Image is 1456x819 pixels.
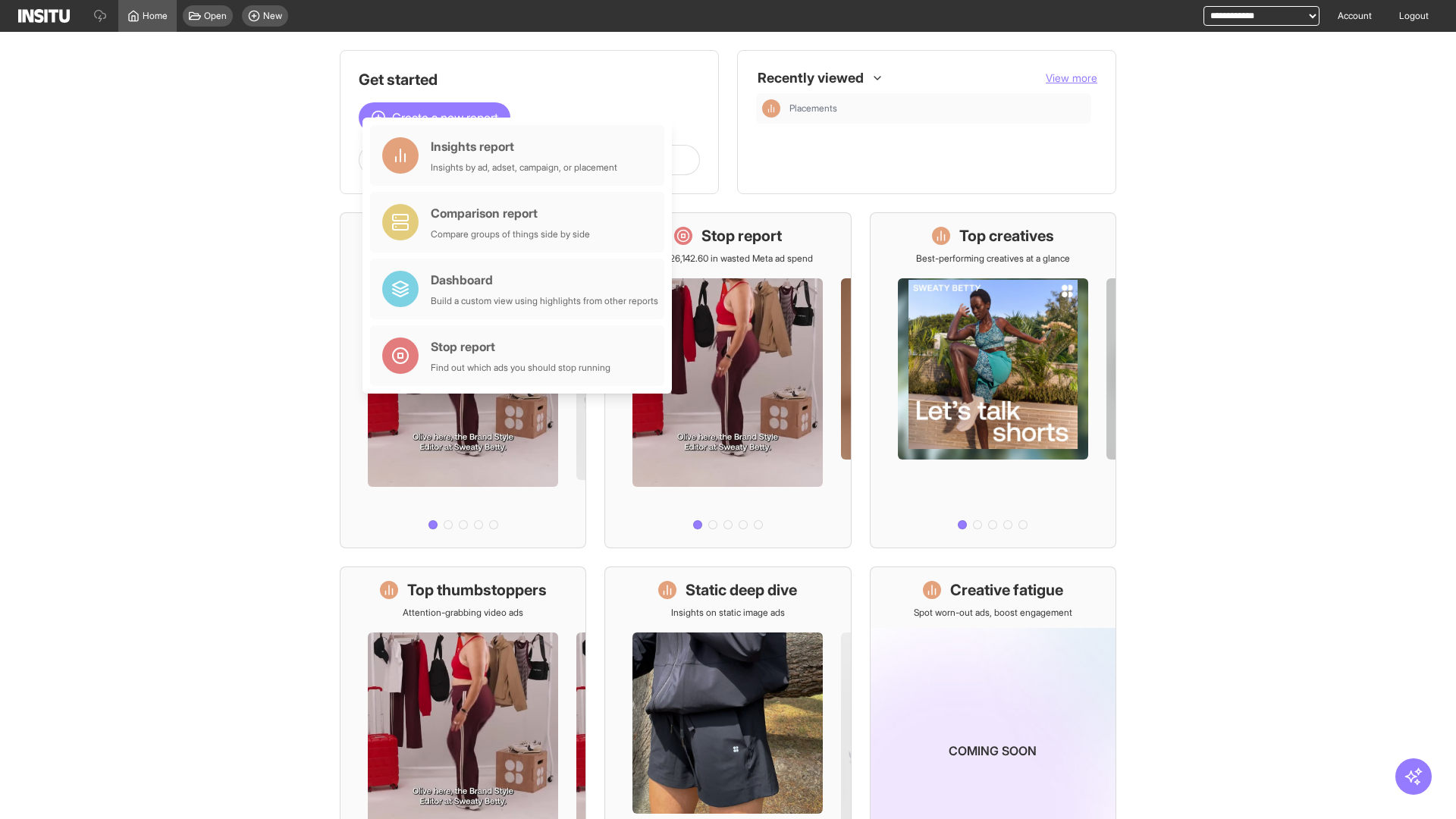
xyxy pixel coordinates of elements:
[431,162,617,174] div: Insights by ad, adset, campaign, or placement
[407,579,547,601] h1: Top thumbstoppers
[1046,71,1097,84] span: View more
[959,225,1054,246] h1: Top creatives
[1046,71,1097,86] button: View more
[431,204,590,222] div: Comparison report
[263,10,282,22] span: New
[789,102,837,115] span: Placements
[392,108,498,127] span: Create a new report
[204,10,227,22] span: Open
[359,102,510,133] button: Create a new report
[18,9,70,23] img: Logo
[431,295,658,307] div: Build a custom view using highlights from other reports
[701,225,782,246] h1: Stop report
[671,607,785,619] p: Insights on static image ads
[686,579,797,601] h1: Static deep dive
[143,10,168,22] span: Home
[604,212,851,548] a: Stop reportSave £26,142.60 in wasted Meta ad spend
[642,253,813,265] p: Save £26,142.60 in wasted Meta ad spend
[870,212,1116,548] a: Top creativesBest-performing creatives at a glance
[789,102,1085,115] span: Placements
[431,228,590,240] div: Compare groups of things side by side
[340,212,586,548] a: What's live nowSee all active ads instantly
[359,69,700,90] h1: Get started
[916,253,1070,265] p: Best-performing creatives at a glance
[431,137,617,155] div: Insights report
[403,607,523,619] p: Attention-grabbing video ads
[431,337,610,356] div: Stop report
[431,362,610,374] div: Find out which ads you should stop running
[431,271,658,289] div: Dashboard
[762,99,780,118] div: Insights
